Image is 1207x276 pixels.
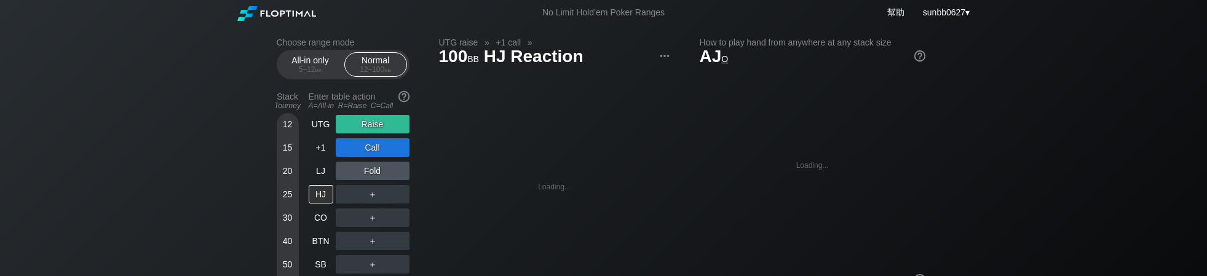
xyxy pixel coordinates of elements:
span: UTG raise [437,37,480,48]
div: Call [336,138,410,157]
div: 12 [279,115,297,133]
h2: Choose range mode [277,37,410,47]
span: AJ [700,47,729,66]
div: SB [309,255,333,274]
div: 30 [279,208,297,227]
span: sunbb0627 [923,7,965,17]
div: ＋ [336,255,410,274]
div: 40 [279,232,297,250]
span: bb [315,65,322,74]
span: bb [384,65,391,74]
div: Enter table action [309,87,410,115]
span: HJ Reaction [482,47,585,68]
img: Floptimal logo [237,6,316,21]
div: 15 [279,138,297,157]
span: o [721,51,728,65]
div: A=All-in R=Raise C=Call [309,101,410,110]
span: bb [467,51,479,65]
div: ＋ [336,208,410,227]
div: UTG [309,115,333,133]
div: 12 – 100 [350,65,402,74]
div: ▾ [920,6,972,19]
div: HJ [309,185,333,203]
img: help.32db89a4.svg [397,90,411,103]
div: LJ [309,162,333,180]
div: +1 [309,138,333,157]
div: ＋ [336,232,410,250]
span: » [521,37,539,47]
div: Tourney [272,101,304,110]
span: 100 [437,47,481,68]
div: BTN [309,232,333,250]
div: 20 [279,162,297,180]
div: All-in only [282,53,339,76]
div: Raise [336,115,410,133]
div: Loading... [538,183,571,191]
img: help.32db89a4.svg [913,49,927,63]
div: No Limit Hold’em Poker Ranges [524,7,683,20]
div: 25 [279,185,297,203]
span: +1 call [494,37,523,48]
div: Fold [336,162,410,180]
div: Normal [347,53,404,76]
div: Stack [272,87,304,115]
div: 50 [279,255,297,274]
h2: How to play hand from anywhere at any stack size [700,37,925,47]
span: » [478,37,496,47]
div: ＋ [336,185,410,203]
div: CO [309,208,333,227]
div: 5 – 12 [285,65,336,74]
a: 幫助 [887,7,904,17]
img: ellipsis.fd386fe8.svg [658,49,671,63]
div: Loading... [796,161,829,170]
